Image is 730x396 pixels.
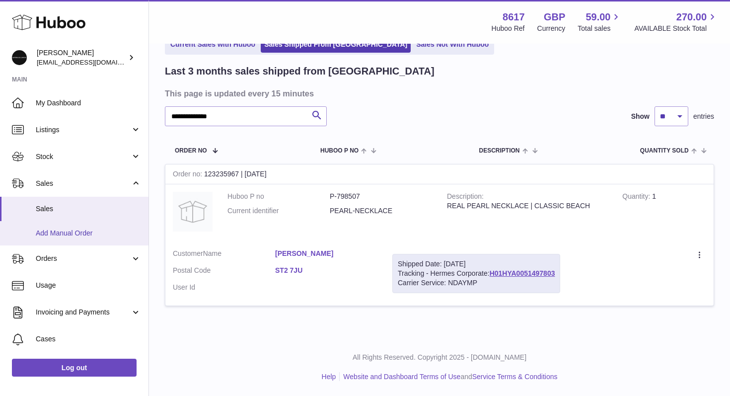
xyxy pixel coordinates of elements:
[36,229,141,238] span: Add Manual Order
[622,192,652,203] strong: Quantity
[343,373,460,381] a: Website and Dashboard Terms of Use
[615,184,714,241] td: 1
[503,10,525,24] strong: 8617
[398,278,555,288] div: Carrier Service: NDAYMP
[275,266,377,275] a: ST2 7JU
[320,148,359,154] span: Huboo P no
[490,269,555,277] a: H01HYA0051497803
[392,254,560,293] div: Tracking - Hermes Corporate:
[676,10,707,24] span: 270.00
[578,24,622,33] span: Total sales
[173,192,213,232] img: no-photo.jpg
[447,201,607,211] div: REAL PEARL NECKLACE | CLASSIC BEACH
[634,10,718,33] a: 270.00 AVAILABLE Stock Total
[537,24,566,33] div: Currency
[36,204,141,214] span: Sales
[12,50,27,65] img: hello@alfredco.com
[227,192,330,201] dt: Huboo P no
[36,281,141,290] span: Usage
[413,36,492,53] a: Sales Not With Huboo
[157,353,722,362] p: All Rights Reserved. Copyright 2025 - [DOMAIN_NAME]
[330,192,432,201] dd: P-798507
[173,266,275,278] dt: Postal Code
[398,259,555,269] div: Shipped Date: [DATE]
[330,206,432,216] dd: PEARL-NECKLACE
[37,58,146,66] span: [EMAIL_ADDRESS][DOMAIN_NAME]
[175,148,207,154] span: Order No
[173,249,275,261] dt: Name
[227,206,330,216] dt: Current identifier
[492,24,525,33] div: Huboo Ref
[36,308,131,317] span: Invoicing and Payments
[36,98,141,108] span: My Dashboard
[631,112,650,121] label: Show
[275,249,377,258] a: [PERSON_NAME]
[585,10,610,24] span: 59.00
[447,192,484,203] strong: Description
[12,359,137,377] a: Log out
[472,373,558,381] a: Service Terms & Conditions
[36,179,131,188] span: Sales
[37,48,126,67] div: [PERSON_NAME]
[479,148,519,154] span: Description
[165,88,712,99] h3: This page is updated every 15 minutes
[261,36,411,53] a: Sales Shipped From [GEOGRAPHIC_DATA]
[340,372,557,382] li: and
[167,36,259,53] a: Current Sales with Huboo
[165,164,714,184] div: 123235967 | [DATE]
[173,283,275,292] dt: User Id
[544,10,565,24] strong: GBP
[36,254,131,263] span: Orders
[322,373,336,381] a: Help
[173,170,204,180] strong: Order no
[36,334,141,344] span: Cases
[165,65,435,78] h2: Last 3 months sales shipped from [GEOGRAPHIC_DATA]
[36,152,131,161] span: Stock
[693,112,714,121] span: entries
[173,249,203,257] span: Customer
[578,10,622,33] a: 59.00 Total sales
[634,24,718,33] span: AVAILABLE Stock Total
[36,125,131,135] span: Listings
[640,148,689,154] span: Quantity Sold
